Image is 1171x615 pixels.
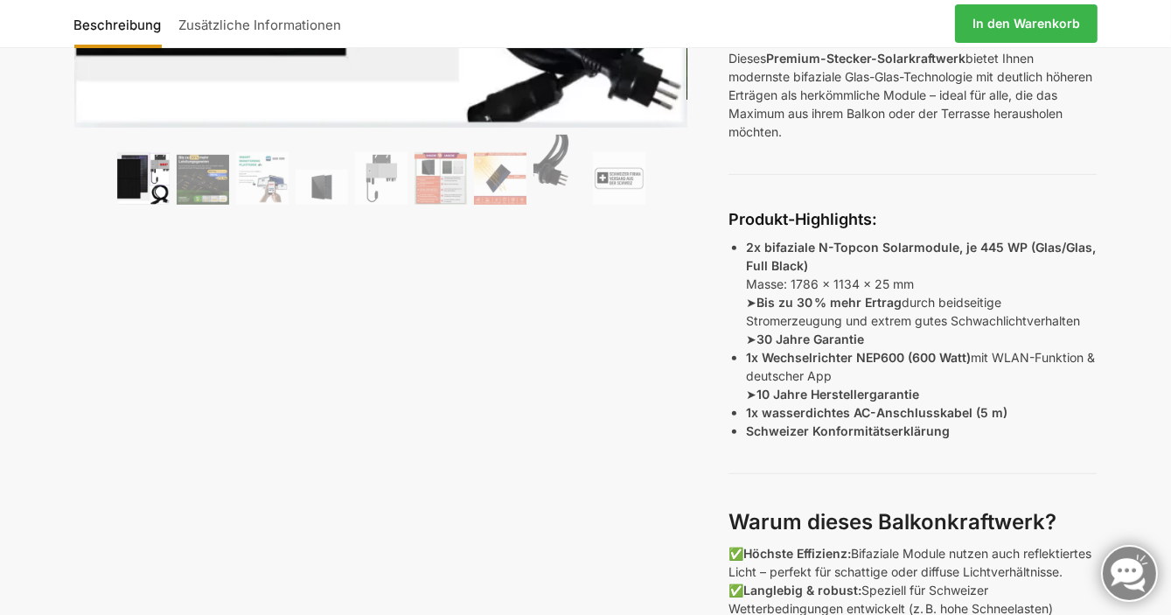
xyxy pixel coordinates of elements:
[743,546,851,561] strong: Höchste Effizienz:
[756,387,919,402] strong: 10 Jahre Herstellergarantie
[474,152,526,205] img: Bificial 30 % mehr Leistung
[236,152,289,205] img: Balkonkraftwerk 890/600 Watt bificial Glas/Glas – Bild 3
[746,405,1007,420] strong: 1x wasserdichtes AC-Anschlusskabel (5 m)
[746,240,1096,273] strong: 2x bifaziale N-Topcon Solarmodule, je 445 WP (Glas/Glas, Full Black)
[177,155,229,205] img: Balkonkraftwerk 890/600 Watt bificial Glas/Glas – Bild 2
[355,152,408,205] img: Balkonkraftwerk 890/600 Watt bificial Glas/Glas – Bild 5
[296,170,348,205] img: Maysun
[728,210,877,228] strong: Produkt-Highlights:
[746,348,1097,403] p: mit WLAN-Funktion & deutscher App ➤
[415,152,467,205] img: Bificial im Vergleich zu billig Modulen
[74,3,171,45] a: Beschreibung
[955,4,1098,43] a: In den Warenkorb
[743,583,861,598] strong: Langlebig & robust:
[766,51,965,66] strong: Premium-Stecker-Solarkraftwerk
[117,152,170,205] img: Bificiales Hochleistungsmodul
[756,295,902,310] strong: Bis zu 30 % mehr Ertrag
[746,423,950,438] strong: Schweizer Konformitätserklärung
[728,49,1097,141] p: Dieses bietet Ihnen modernste bifaziale Glas-Glas-Technologie mit deutlich höheren Erträgen als h...
[728,509,1056,535] strong: Warum dieses Balkonkraftwerk?
[593,152,645,205] img: Balkonkraftwerk 890/600 Watt bificial Glas/Glas – Bild 9
[171,3,351,45] a: Zusätzliche Informationen
[746,350,971,365] strong: 1x Wechselrichter NEP600 (600 Watt)
[746,238,1097,348] p: Masse: 1786 x 1134 x 25 mm ➤ durch beidseitige Stromerzeugung und extrem gutes Schwachlichtverhal...
[756,332,864,346] strong: 30 Jahre Garantie
[533,135,586,205] img: Anschlusskabel-3meter_schweizer-stecker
